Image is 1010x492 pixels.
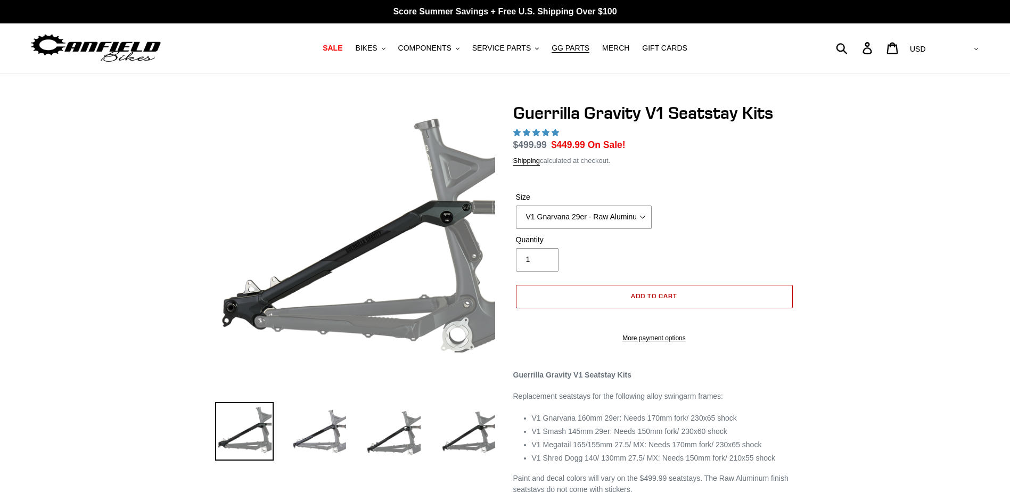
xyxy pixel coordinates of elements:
img: Canfield Bikes [29,31,162,65]
div: calculated at checkout. [513,155,795,166]
span: SERVICE PARTS [472,44,531,53]
img: Load image into Gallery viewer, Guerrilla Gravity V1 Seatstay Kits [290,402,348,461]
p: Replacement seatstays for the following alloy swingarm frames: [513,391,795,402]
span: COMPONENTS [398,44,451,53]
label: Size [516,192,652,203]
img: Load image into Gallery viewer, Guerrilla Gravity V1 Seatstay Kits [439,402,497,461]
span: GG PARTS [552,44,589,53]
a: Shipping [513,157,540,166]
h1: Guerrilla Gravity V1 Seatstay Kits [513,103,795,123]
s: $499.99 [513,140,547,150]
a: GG PARTS [546,41,595,55]
span: GIFT CARDS [642,44,687,53]
strong: Guerrilla Gravity V1 Seatstay Kits [513,371,632,379]
label: Quantity [516,234,652,245]
li: V1 Gnarvana 160mm 29er: Needs 170mm fork/ 230x65 shock [532,413,795,424]
button: BIKES [350,41,390,55]
li: V1 Shred Dogg 140/ 130mm 27.5/ MX: Needs 150mm fork/ 210x55 shock [532,453,795,464]
span: BIKES [355,44,377,53]
li: V1 Megatail 165/155mm 27.5/ MX: Needs 170mm fork/ 230x65 shock [532,439,795,450]
button: COMPONENTS [393,41,465,55]
span: MERCH [602,44,629,53]
a: SALE [317,41,348,55]
img: Load image into Gallery viewer, Guerrilla Gravity V1 Seatstay Kits [215,402,274,461]
span: Add to cart [631,292,677,300]
button: Add to cart [516,285,793,308]
a: More payment options [516,333,793,343]
button: SERVICE PARTS [467,41,544,55]
li: V1 Smash 145mm 29er: Needs 150mm fork/ 230x60 shock [532,426,795,437]
input: Search [842,36,869,60]
span: On Sale! [588,138,626,152]
a: MERCH [597,41,635,55]
a: GIFT CARDS [637,41,693,55]
span: SALE [323,44,342,53]
span: $449.99 [552,140,585,150]
img: Load image into Gallery viewer, Guerrilla Gravity V1 Seatstay Kits [364,402,423,461]
span: 5.00 stars [513,128,561,137]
